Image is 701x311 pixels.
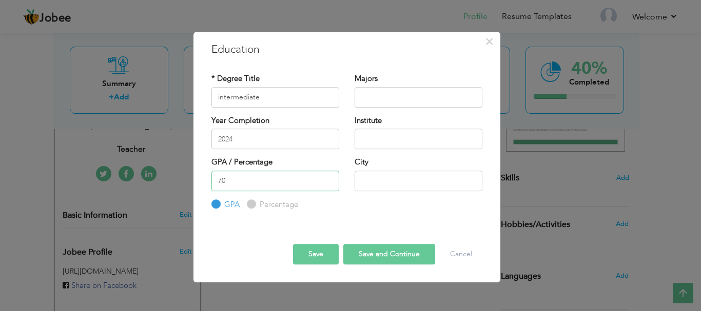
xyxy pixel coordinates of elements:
[211,73,260,84] label: * Degree Title
[211,115,269,126] label: Year Completion
[355,157,368,168] label: City
[293,244,339,264] button: Save
[481,33,498,50] button: Close
[355,115,382,126] label: Institute
[222,199,240,210] label: GPA
[440,244,482,264] button: Cancel
[211,42,482,57] h3: Education
[211,157,272,168] label: GPA / Percentage
[485,32,494,51] span: ×
[343,244,435,264] button: Save and Continue
[355,73,378,84] label: Majors
[257,199,298,210] label: Percentage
